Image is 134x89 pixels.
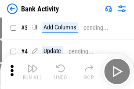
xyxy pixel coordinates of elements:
span: # 3 [21,24,28,31]
div: pending... [83,25,109,31]
img: Support [105,5,112,12]
span: # 4 [21,48,28,55]
div: Update [42,46,63,57]
img: Settings menu [116,4,127,14]
div: Bank Activity [21,5,59,13]
div: Add Columns [42,22,78,33]
div: pending... [69,48,94,55]
img: Back [7,4,18,14]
